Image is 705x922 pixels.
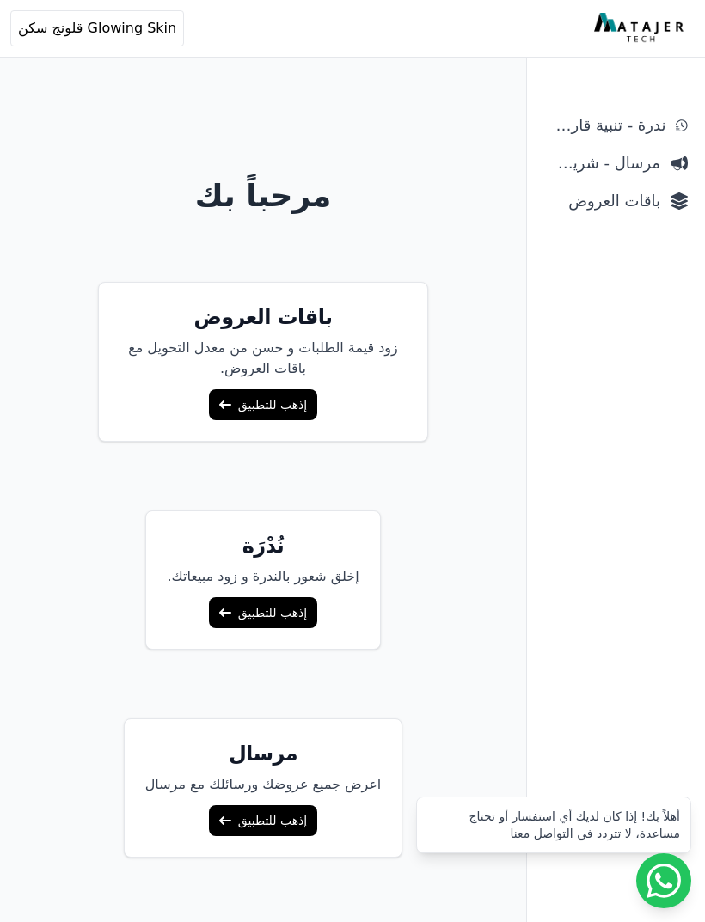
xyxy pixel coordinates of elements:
h5: باقات العروض [120,303,407,331]
img: MatajerTech Logo [594,13,688,44]
h5: مرسال [145,740,382,767]
a: إذهب للتطبيق [209,389,317,420]
p: زود قيمة الطلبات و حسن من معدل التحويل مغ باقات العروض. [120,338,407,379]
span: مرسال - شريط دعاية [544,151,660,175]
a: إذهب للتطبيق [209,805,317,836]
span: Glowing Skin قلونج سكن [18,18,176,39]
h5: نُدْرَة [167,532,359,559]
p: إخلق شعور بالندرة و زود مبيعاتك. [167,566,359,587]
a: إذهب للتطبيق [209,597,317,628]
span: باقات العروض [544,189,660,213]
p: اعرض جميع عروضك ورسائلك مع مرسال [145,774,382,795]
div: أهلاً بك! إذا كان لديك أي استفسار أو تحتاج مساعدة، لا تتردد في التواصل معنا [427,808,680,842]
span: ندرة - تنبية قارب علي النفاذ [544,113,665,137]
button: Glowing Skin قلونج سكن [10,10,184,46]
